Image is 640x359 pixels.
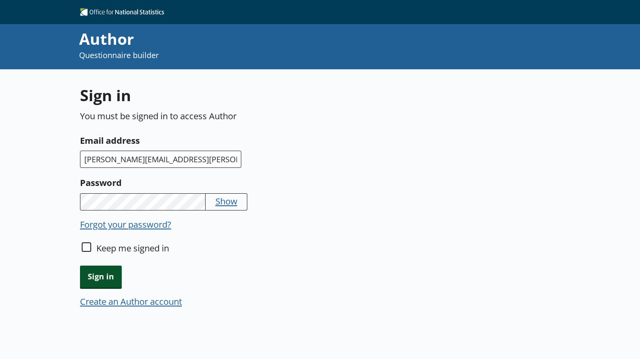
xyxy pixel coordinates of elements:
button: Create an Author account [80,295,182,307]
label: Email address [80,133,394,147]
p: Questionnaire builder [79,50,428,61]
p: You must be signed in to access Author [80,110,394,122]
button: Show [215,195,237,207]
label: Password [80,176,394,189]
label: Keep me signed in [96,242,169,254]
button: Forgot your password? [80,218,171,230]
div: Author [79,28,428,50]
h1: Sign in [80,85,394,106]
button: Sign in [80,266,122,288]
